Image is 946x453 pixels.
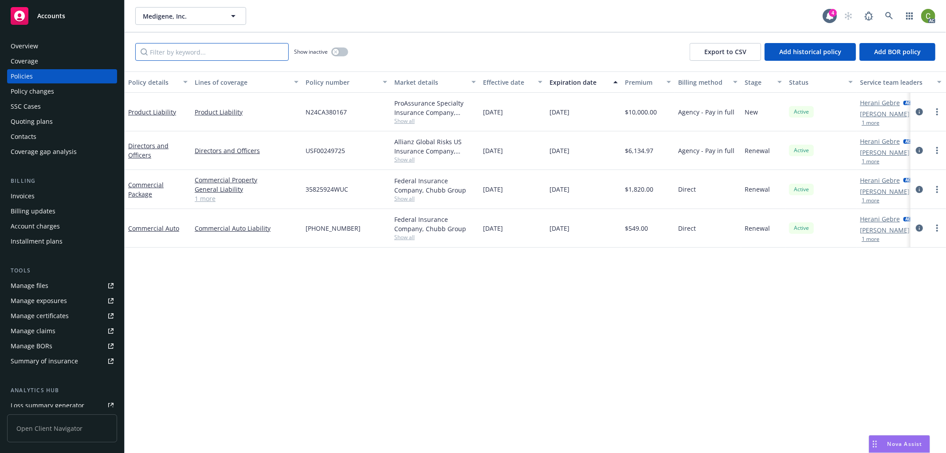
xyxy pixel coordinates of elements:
[874,47,921,56] span: Add BOR policy
[625,146,653,155] span: $6,134.97
[306,107,347,117] span: N24CA380167
[860,225,910,235] a: [PERSON_NAME]
[394,156,476,163] span: Show all
[765,43,856,61] button: Add historical policy
[7,324,117,338] a: Manage claims
[195,175,298,185] a: Commercial Property
[914,184,925,195] a: circleInformation
[195,224,298,233] a: Commercial Auto Liability
[678,107,734,117] span: Agency - Pay in full
[7,204,117,218] a: Billing updates
[7,354,117,368] a: Summary of insurance
[11,99,41,114] div: SSC Cases
[11,204,55,218] div: Billing updates
[128,224,179,232] a: Commercial Auto
[550,146,569,155] span: [DATE]
[195,107,298,117] a: Product Liability
[745,78,772,87] div: Stage
[7,266,117,275] div: Tools
[7,99,117,114] a: SSC Cases
[625,107,657,117] span: $10,000.00
[135,7,246,25] button: Medigene, Inc.
[11,324,55,338] div: Manage claims
[11,309,69,323] div: Manage certificates
[840,7,857,25] a: Start snowing
[195,185,298,194] a: General Liability
[860,78,932,87] div: Service team leaders
[306,78,377,87] div: Policy number
[869,436,880,453] div: Drag to move
[195,146,298,155] a: Directors and Officers
[7,219,117,233] a: Account charges
[625,185,653,194] span: $1,820.00
[394,98,476,117] div: ProAssurance Specialty Insurance Company, Medmarc
[11,189,35,203] div: Invoices
[128,142,169,159] a: Directors and Officers
[7,189,117,203] a: Invoices
[11,339,52,353] div: Manage BORs
[7,279,117,293] a: Manage files
[394,78,466,87] div: Market details
[880,7,898,25] a: Search
[11,130,36,144] div: Contacts
[704,47,746,56] span: Export to CSV
[306,185,348,194] span: 35825924WUC
[7,339,117,353] a: Manage BORs
[932,184,942,195] a: more
[829,9,837,17] div: 4
[690,43,761,61] button: Export to CSV
[860,7,878,25] a: Report a Bug
[678,78,728,87] div: Billing method
[195,78,289,87] div: Lines of coverage
[932,223,942,233] a: more
[779,47,841,56] span: Add historical policy
[143,12,220,21] span: Medigene, Inc.
[306,224,361,233] span: [PHONE_NUMBER]
[678,224,696,233] span: Direct
[483,107,503,117] span: [DATE]
[901,7,919,25] a: Switch app
[869,435,930,453] button: Nova Assist
[7,386,117,395] div: Analytics hub
[678,146,734,155] span: Agency - Pay in full
[483,224,503,233] span: [DATE]
[741,71,785,93] button: Stage
[932,145,942,156] a: more
[675,71,741,93] button: Billing method
[860,187,910,196] a: [PERSON_NAME]
[793,185,810,193] span: Active
[394,233,476,241] span: Show all
[862,198,879,203] button: 1 more
[887,440,922,448] span: Nova Assist
[856,71,945,93] button: Service team leaders
[125,71,191,93] button: Policy details
[7,114,117,129] a: Quoting plans
[128,181,164,198] a: Commercial Package
[860,137,900,146] a: Herani Gebre
[7,145,117,159] a: Coverage gap analysis
[860,98,900,107] a: Herani Gebre
[128,108,176,116] a: Product Liability
[483,185,503,194] span: [DATE]
[785,71,856,93] button: Status
[860,214,900,224] a: Herani Gebre
[860,176,900,185] a: Herani Gebre
[7,177,117,185] div: Billing
[789,78,843,87] div: Status
[294,48,328,55] span: Show inactive
[11,69,33,83] div: Policies
[550,78,608,87] div: Expiration date
[7,4,117,28] a: Accounts
[7,294,117,308] a: Manage exposures
[302,71,391,93] button: Policy number
[932,106,942,117] a: more
[621,71,675,93] button: Premium
[550,224,569,233] span: [DATE]
[914,106,925,117] a: circleInformation
[483,146,503,155] span: [DATE]
[394,176,476,195] div: Federal Insurance Company, Chubb Group
[7,234,117,248] a: Installment plans
[191,71,302,93] button: Lines of coverage
[306,146,345,155] span: USF00249725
